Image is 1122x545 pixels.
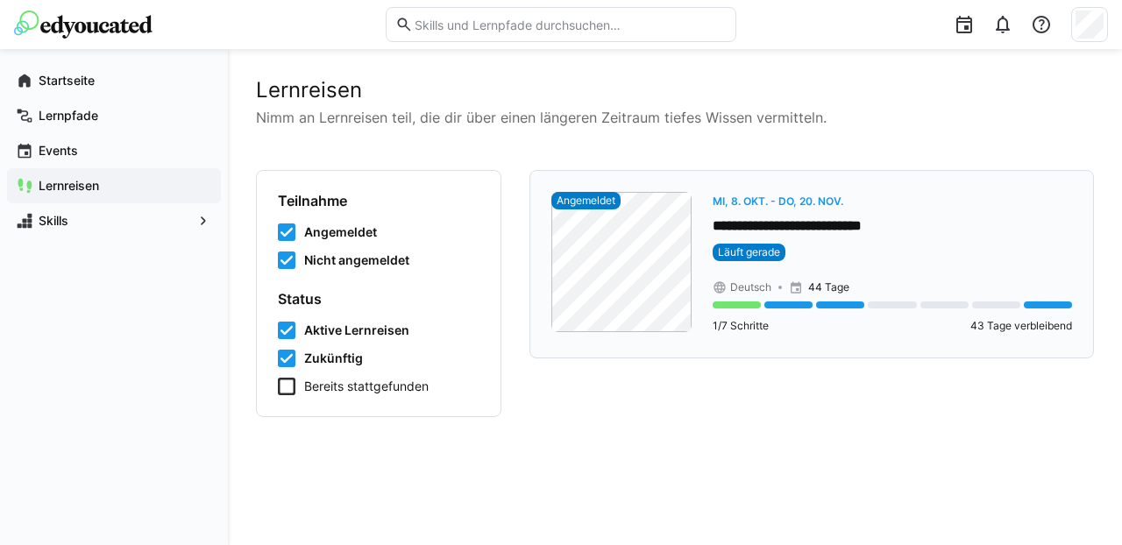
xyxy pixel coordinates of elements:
h4: Teilnahme [278,192,479,209]
span: Läuft gerade [718,245,780,259]
span: Aktive Lernreisen [304,322,409,339]
input: Skills und Lernpfade durchsuchen… [413,17,727,32]
span: Zukünftig [304,350,363,367]
h4: Status [278,290,479,308]
span: Angemeldet [557,194,615,208]
span: Bereits stattgefunden [304,378,429,395]
p: 43 Tage verbleibend [970,319,1072,333]
p: 1/7 Schritte [713,319,769,333]
span: Deutsch [730,280,771,294]
span: Angemeldet [304,223,377,241]
span: Mi, 8. Okt. - Do, 20. Nov. [713,195,843,208]
p: Nimm an Lernreisen teil, die dir über einen längeren Zeitraum tiefes Wissen vermitteln. [256,107,1094,128]
span: Nicht angemeldet [304,251,409,269]
h2: Lernreisen [256,77,1094,103]
p: 44 Tage [808,280,849,294]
